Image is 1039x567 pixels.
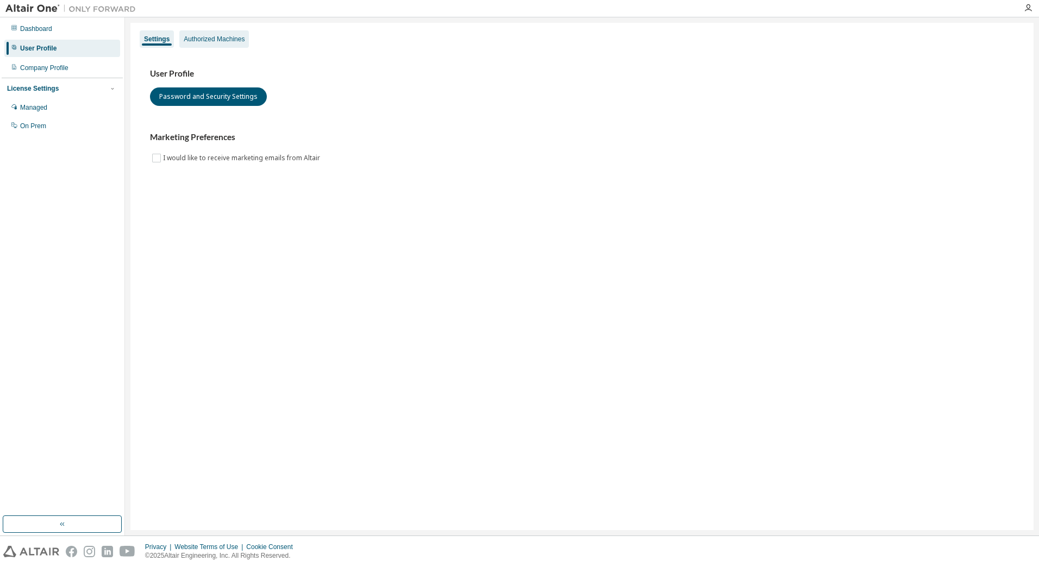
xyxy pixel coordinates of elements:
[84,546,95,557] img: instagram.svg
[120,546,135,557] img: youtube.svg
[145,543,174,551] div: Privacy
[20,64,68,72] div: Company Profile
[20,103,47,112] div: Managed
[20,24,52,33] div: Dashboard
[150,87,267,106] button: Password and Security Settings
[66,546,77,557] img: facebook.svg
[150,68,1014,79] h3: User Profile
[174,543,246,551] div: Website Terms of Use
[145,551,299,560] p: © 2025 Altair Engineering, Inc. All Rights Reserved.
[102,546,113,557] img: linkedin.svg
[144,35,170,43] div: Settings
[150,132,1014,143] h3: Marketing Preferences
[163,152,322,165] label: I would like to receive marketing emails from Altair
[7,84,59,93] div: License Settings
[246,543,299,551] div: Cookie Consent
[5,3,141,14] img: Altair One
[3,546,59,557] img: altair_logo.svg
[20,122,46,130] div: On Prem
[184,35,245,43] div: Authorized Machines
[20,44,57,53] div: User Profile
